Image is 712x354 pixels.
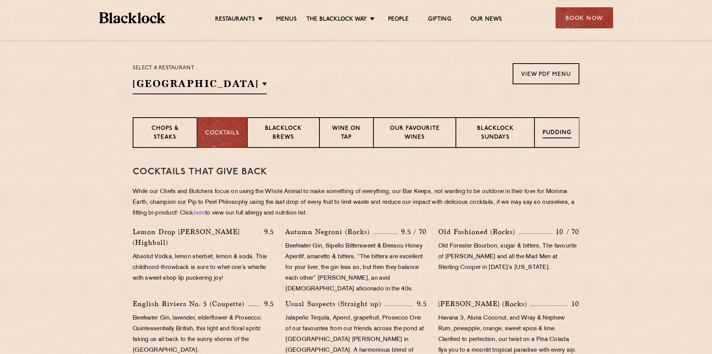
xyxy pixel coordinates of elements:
p: Beefeater Gin, Sipello Bittersweet & Beesou Honey Aperitif, amaretto & bitters. “The bitters are ... [285,241,426,295]
p: Lemon Drop [PERSON_NAME] (Highball) [133,226,260,248]
p: 9.5 [260,299,274,309]
p: While our Chefs and Butchers focus on using the Whole Animal to make something of everything, our... [133,187,579,219]
p: Chops & Steaks [141,125,189,143]
h3: Cocktails That Give Back [133,167,579,177]
p: [PERSON_NAME] (Rocks) [438,298,531,309]
p: Select a restaurant [133,63,267,73]
a: here [194,210,205,216]
p: Our favourite wines [381,125,448,143]
p: Blacklock Sundays [464,125,526,143]
p: 9.5 [413,299,427,309]
a: Restaurants [215,16,255,24]
p: Wine on Tap [327,125,365,143]
p: Blacklock Brews [255,125,311,143]
p: 9.5 [260,227,274,237]
a: View PDF Menu [513,63,579,84]
p: 10 / 70 [552,227,579,237]
p: 9.5 / 70 [397,227,427,237]
a: Gifting [428,16,451,24]
p: Old Forester Bourbon, sugar & bitters. The favourite of [PERSON_NAME] and all the Mad Men at Ster... [438,241,579,273]
a: Our News [470,16,502,24]
p: Absolut Vodka, lemon sherbet, lemon & soda. This childhood-throwback is sure to whet one’s whistl... [133,252,274,284]
a: Menus [276,16,297,24]
p: Old Fashioned (Rocks) [438,226,519,237]
div: Book Now [556,7,613,28]
p: Pudding [543,129,571,138]
a: The Blacklock Way [306,16,367,24]
a: People [388,16,409,24]
p: English Riviera No. 5 (Coupette) [133,298,248,309]
img: BL_Textured_Logo-footer-cropped.svg [99,12,166,23]
p: Usual Suspects (Straight up) [285,298,385,309]
p: Cocktails [205,129,239,138]
h2: [GEOGRAPHIC_DATA] [133,77,267,94]
p: 10 [568,299,579,309]
p: Autumn Negroni (Rocks) [285,226,373,237]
